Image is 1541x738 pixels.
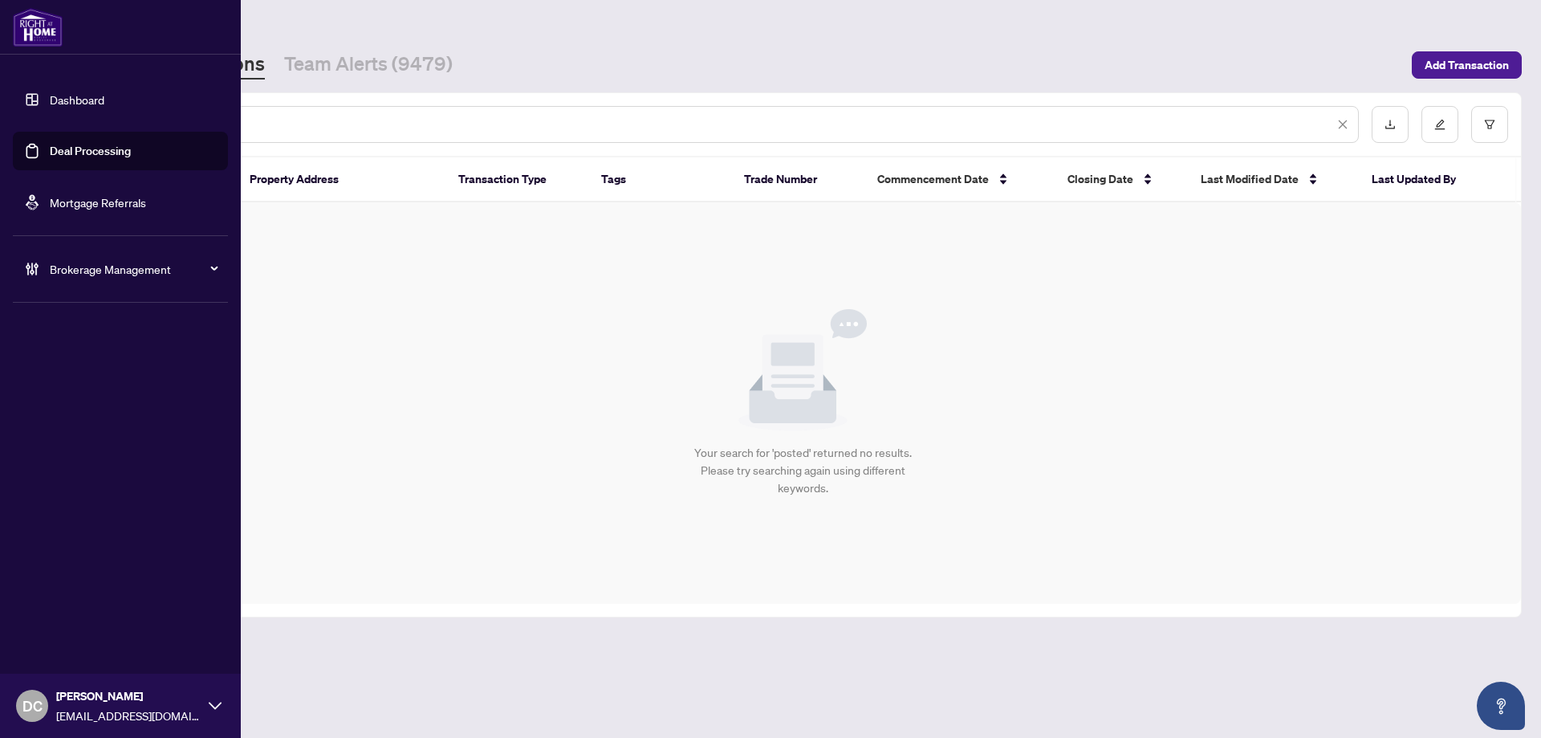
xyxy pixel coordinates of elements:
[1188,157,1359,202] th: Last Modified Date
[445,157,588,202] th: Transaction Type
[50,144,131,158] a: Deal Processing
[1477,682,1525,730] button: Open asap
[694,444,912,497] div: Your search for 'posted' returned no results. Please try searching again using different keywords.
[13,8,63,47] img: logo
[22,695,43,717] span: DC
[1384,119,1396,130] span: download
[56,687,201,705] span: [PERSON_NAME]
[50,92,104,107] a: Dashboard
[1484,119,1495,130] span: filter
[1425,52,1509,78] span: Add Transaction
[1067,170,1133,188] span: Closing Date
[237,157,446,202] th: Property Address
[731,157,864,202] th: Trade Number
[1201,170,1299,188] span: Last Modified Date
[864,157,1055,202] th: Commencement Date
[1471,106,1508,143] button: filter
[738,309,867,431] img: Null State Icon
[1359,157,1502,202] th: Last Updated By
[1055,157,1188,202] th: Closing Date
[1412,51,1522,79] button: Add Transaction
[284,51,453,80] a: Team Alerts (9479)
[56,707,201,724] span: [EMAIL_ADDRESS][DOMAIN_NAME]
[588,157,731,202] th: Tags
[877,170,989,188] span: Commencement Date
[1421,106,1458,143] button: edit
[50,260,217,278] span: Brokerage Management
[1337,119,1348,130] span: close
[1372,106,1409,143] button: download
[1434,119,1445,130] span: edit
[50,195,146,210] a: Mortgage Referrals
